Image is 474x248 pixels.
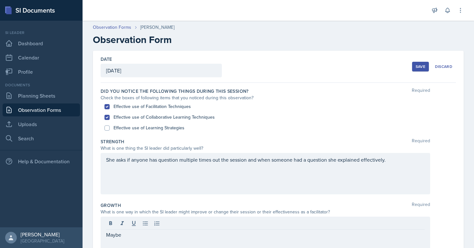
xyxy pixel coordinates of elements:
[93,24,131,31] a: Observation Forms
[114,114,215,121] label: Effective use of Collaborative Learning Techniques
[3,155,80,168] div: Help & Documentation
[114,103,191,110] label: Effective use of Facilitation Techniques
[3,103,80,116] a: Observation Forms
[3,118,80,131] a: Uploads
[21,231,64,238] div: [PERSON_NAME]
[3,30,80,36] div: Si leader
[106,156,425,164] p: She asks if anyone has question multiple times out the session and when someone had a question sh...
[3,89,80,102] a: Planning Sheets
[412,138,430,145] span: Required
[93,34,464,46] h2: Observation Form
[140,24,174,31] div: [PERSON_NAME]
[3,65,80,78] a: Profile
[412,202,430,209] span: Required
[3,132,80,145] a: Search
[3,51,80,64] a: Calendar
[114,124,184,131] label: Effective use of Learning Strategies
[412,62,429,71] button: Save
[101,88,249,94] label: Did you notice the following things during this session?
[416,64,425,69] div: Save
[101,138,124,145] label: Strength
[101,145,430,152] div: What is one thing the SI leader did particularly well?
[3,82,80,88] div: Documents
[431,62,456,71] button: Discard
[101,94,430,101] div: Check the boxes of following items that you noticed during this observation?
[3,37,80,50] a: Dashboard
[101,209,430,215] div: What is one way in which the SI leader might improve or change their session or their effectivene...
[106,231,425,239] p: Maybe
[412,88,430,94] span: Required
[101,56,112,62] label: Date
[101,202,121,209] label: Growth
[435,64,452,69] div: Discard
[21,238,64,244] div: [GEOGRAPHIC_DATA]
